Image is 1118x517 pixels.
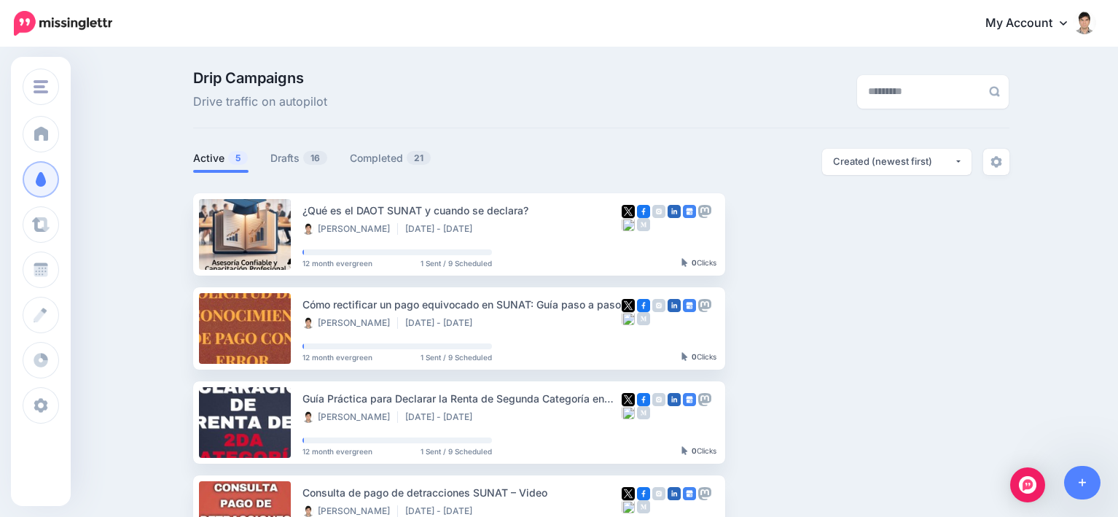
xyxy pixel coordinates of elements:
img: bluesky-grey-square.png [622,406,635,419]
span: 12 month evergreen [302,448,372,455]
li: [PERSON_NAME] [302,317,398,329]
span: 1 Sent / 9 Scheduled [421,260,492,267]
img: mastodon-grey-square.png [698,393,711,406]
a: Active5 [193,149,249,167]
img: twitter-square.png [622,205,635,218]
img: menu.png [34,80,48,93]
div: Clicks [681,259,716,268]
img: google_business-square.png [683,299,696,312]
img: mastodon-grey-square.png [698,299,711,312]
div: Guía Práctica para Declarar la Renta de Segunda Categoría en [GEOGRAPHIC_DATA] [302,390,622,407]
img: Missinglettr [14,11,112,36]
img: pointer-grey-darker.png [681,446,688,455]
a: My Account [971,6,1096,42]
img: linkedin-square.png [668,487,681,500]
img: pointer-grey-darker.png [681,352,688,361]
span: 16 [303,151,327,165]
img: search-grey-6.png [989,86,1000,97]
span: Drive traffic on autopilot [193,93,327,112]
button: Created (newest first) [822,149,972,175]
a: Drafts16 [270,149,328,167]
li: [DATE] - [DATE] [405,411,480,423]
div: Open Intercom Messenger [1010,467,1045,502]
li: [PERSON_NAME] [302,505,398,517]
img: google_business-square.png [683,393,696,406]
img: mastodon-grey-square.png [698,205,711,218]
span: 12 month evergreen [302,260,372,267]
span: Drip Campaigns [193,71,327,85]
img: bluesky-grey-square.png [622,312,635,325]
div: Cómo rectificar un pago equivocado en SUNAT: Guía paso a paso [302,296,622,313]
img: bluesky-grey-square.png [622,218,635,231]
img: pointer-grey-darker.png [681,258,688,267]
div: Consulta de pago de detracciones SUNAT – Video [302,484,622,501]
div: Clicks [681,447,716,456]
img: medium-grey-square.png [637,500,650,513]
span: 5 [228,151,248,165]
img: linkedin-square.png [668,299,681,312]
div: Created (newest first) [833,155,954,168]
div: Clicks [681,353,716,362]
span: 21 [407,151,431,165]
img: mastodon-grey-square.png [698,487,711,500]
img: facebook-square.png [637,205,650,218]
img: facebook-square.png [637,487,650,500]
b: 0 [692,258,697,267]
img: twitter-square.png [622,487,635,500]
span: 1 Sent / 9 Scheduled [421,354,492,361]
a: Completed21 [350,149,431,167]
img: linkedin-square.png [668,393,681,406]
img: medium-grey-square.png [637,218,650,231]
img: linkedin-square.png [668,205,681,218]
div: ¿Qué es el DAOT SUNAT y cuando se declara? [302,202,622,219]
li: [PERSON_NAME] [302,223,398,235]
img: google_business-square.png [683,487,696,500]
img: medium-grey-square.png [637,406,650,419]
span: 1 Sent / 9 Scheduled [421,448,492,455]
img: twitter-square.png [622,299,635,312]
li: [DATE] - [DATE] [405,505,480,517]
img: instagram-grey-square.png [652,487,665,500]
img: instagram-grey-square.png [652,205,665,218]
img: instagram-grey-square.png [652,299,665,312]
li: [PERSON_NAME] [302,411,398,423]
img: google_business-square.png [683,205,696,218]
img: twitter-square.png [622,393,635,406]
img: facebook-square.png [637,393,650,406]
li: [DATE] - [DATE] [405,317,480,329]
b: 0 [692,352,697,361]
img: bluesky-grey-square.png [622,500,635,513]
img: settings-grey.png [990,156,1002,168]
img: medium-grey-square.png [637,312,650,325]
img: instagram-grey-square.png [652,393,665,406]
span: 12 month evergreen [302,354,372,361]
b: 0 [692,446,697,455]
li: [DATE] - [DATE] [405,223,480,235]
img: facebook-square.png [637,299,650,312]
